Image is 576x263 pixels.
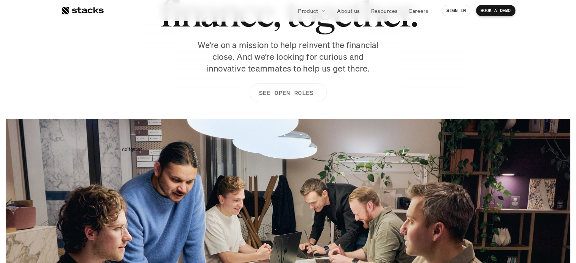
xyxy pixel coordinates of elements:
[371,7,398,15] p: Resources
[337,7,360,15] p: About us
[259,87,313,98] p: SEE OPEN ROLES
[249,83,326,102] a: SEE OPEN ROLES
[476,5,515,16] a: BOOK A DEMO
[442,5,470,16] a: SIGN IN
[481,8,511,13] p: BOOK A DEMO
[332,4,364,17] a: About us
[409,7,428,15] p: Careers
[404,4,433,17] a: Careers
[194,39,383,74] p: We’re on a mission to help reinvent the financial close. And we’re looking for curious and innova...
[298,7,318,15] p: Product
[446,8,466,13] p: SIGN IN
[366,4,402,17] a: Resources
